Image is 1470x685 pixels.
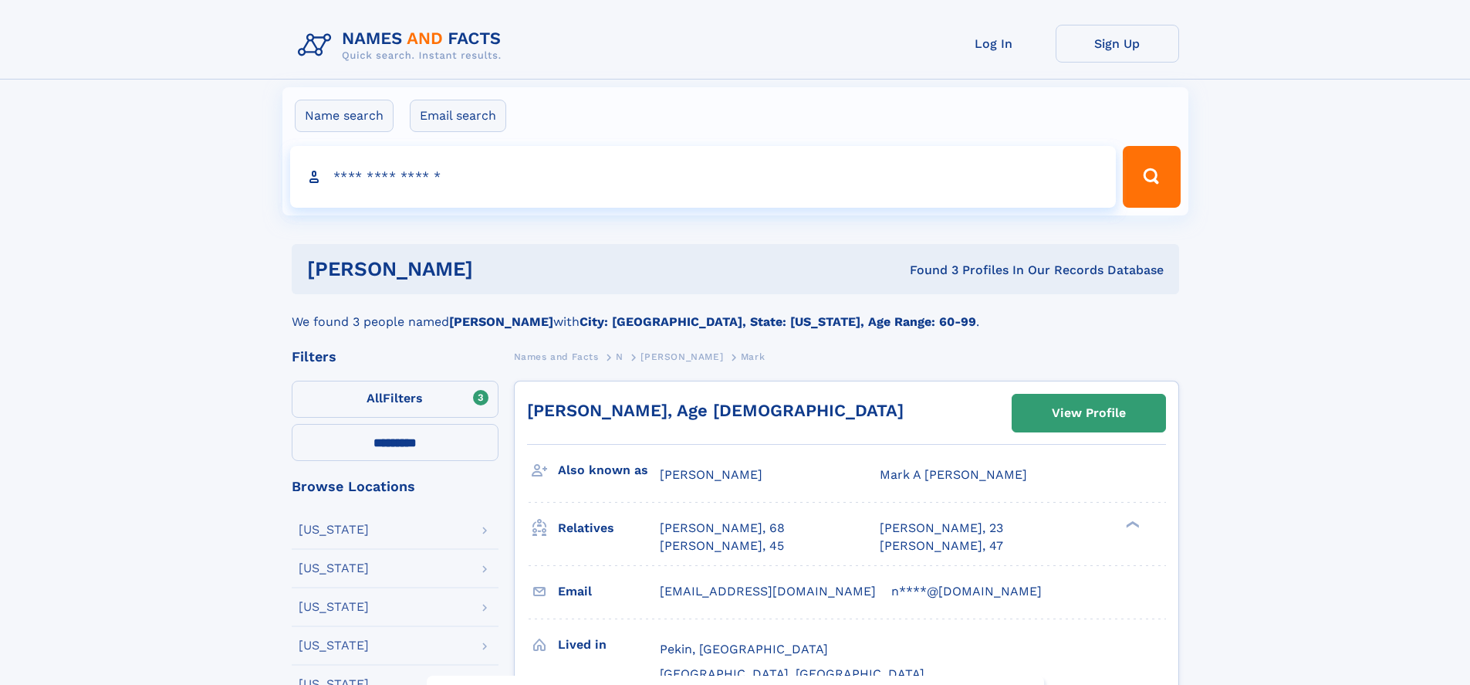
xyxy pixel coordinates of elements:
[1056,25,1179,63] a: Sign Up
[1012,395,1165,432] a: View Profile
[616,351,623,362] span: N
[660,584,876,599] span: [EMAIL_ADDRESS][DOMAIN_NAME]
[660,467,762,482] span: [PERSON_NAME]
[299,524,369,536] div: [US_STATE]
[691,262,1164,279] div: Found 3 Profiles In Our Records Database
[558,632,660,658] h3: Lived in
[880,467,1027,482] span: Mark A [PERSON_NAME]
[367,391,383,405] span: All
[527,401,904,420] a: [PERSON_NAME], Age [DEMOGRAPHIC_DATA]
[640,351,723,362] span: [PERSON_NAME]
[616,347,623,366] a: N
[292,480,498,493] div: Browse Locations
[299,562,369,575] div: [US_STATE]
[660,537,784,554] a: [PERSON_NAME], 45
[580,314,976,329] b: City: [GEOGRAPHIC_DATA], State: [US_STATE], Age Range: 60-99
[660,666,924,681] span: [GEOGRAPHIC_DATA], [GEOGRAPHIC_DATA]
[299,601,369,613] div: [US_STATE]
[1052,395,1126,431] div: View Profile
[307,259,691,279] h1: [PERSON_NAME]
[292,381,498,418] label: Filters
[1123,146,1180,208] button: Search Button
[292,25,514,66] img: Logo Names and Facts
[292,294,1179,331] div: We found 3 people named with .
[558,457,660,483] h3: Also known as
[558,578,660,605] h3: Email
[880,520,1003,537] a: [PERSON_NAME], 23
[558,515,660,541] h3: Relatives
[932,25,1056,63] a: Log In
[1122,520,1141,530] div: ❯
[449,314,553,329] b: [PERSON_NAME]
[640,347,723,366] a: [PERSON_NAME]
[290,146,1117,208] input: search input
[660,520,785,537] a: [PERSON_NAME], 68
[514,347,599,366] a: Names and Facts
[299,639,369,652] div: [US_STATE]
[741,351,765,362] span: Mark
[660,642,828,656] span: Pekin, [GEOGRAPHIC_DATA]
[410,100,506,132] label: Email search
[292,350,498,364] div: Filters
[880,537,1003,554] a: [PERSON_NAME], 47
[295,100,394,132] label: Name search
